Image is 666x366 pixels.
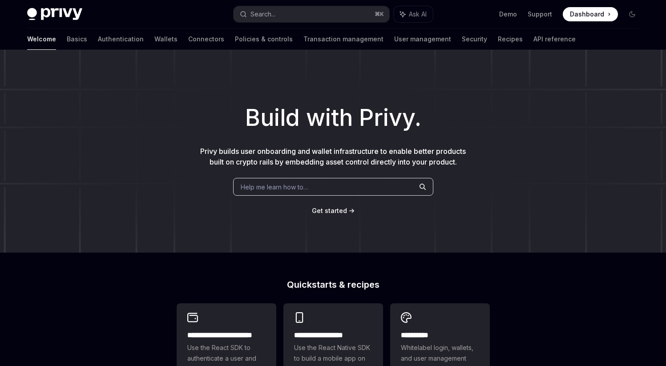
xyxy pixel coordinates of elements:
button: Ask AI [394,6,433,22]
a: Demo [499,10,517,19]
div: Search... [250,9,275,20]
a: Recipes [498,28,523,50]
img: dark logo [27,8,82,20]
button: Toggle dark mode [625,7,639,21]
a: Get started [312,206,347,215]
a: Dashboard [563,7,618,21]
a: Welcome [27,28,56,50]
a: Transaction management [303,28,383,50]
a: Connectors [188,28,224,50]
h1: Build with Privy. [14,101,652,135]
span: ⌘ K [375,11,384,18]
button: Search...⌘K [234,6,389,22]
a: Security [462,28,487,50]
span: Privy builds user onboarding and wallet infrastructure to enable better products built on crypto ... [200,147,466,166]
a: Policies & controls [235,28,293,50]
a: API reference [533,28,576,50]
span: Help me learn how to… [241,182,308,192]
a: User management [394,28,451,50]
span: Dashboard [570,10,604,19]
a: Basics [67,28,87,50]
h2: Quickstarts & recipes [177,280,490,289]
a: Wallets [154,28,178,50]
a: Authentication [98,28,144,50]
span: Ask AI [409,10,427,19]
a: Support [528,10,552,19]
